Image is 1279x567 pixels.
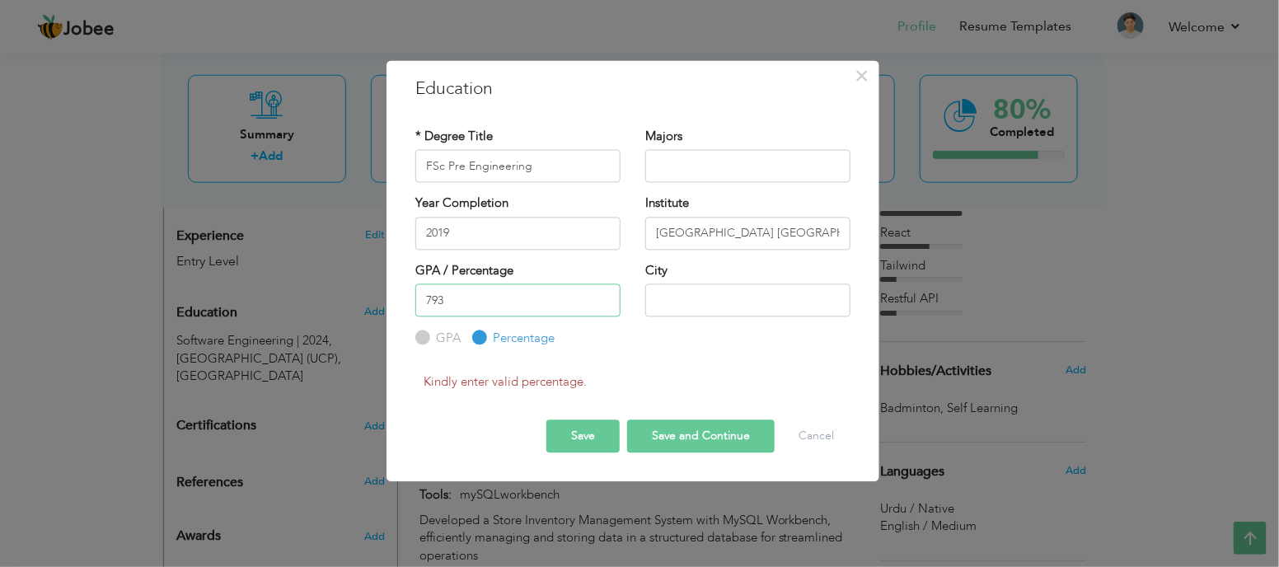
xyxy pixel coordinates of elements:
label: Percentage [489,330,555,348]
span: × [855,61,869,91]
button: Cancel [782,420,850,453]
label: Majors [645,128,682,145]
label: GPA / Percentage [415,262,513,279]
button: Close [849,63,875,89]
h3: Education [415,77,850,101]
label: Kindly enter valid percentage. [424,373,587,391]
div: Add your educational degree. [176,296,385,386]
button: Save and Continue [627,420,775,453]
label: Year Completion [415,195,508,213]
label: Institute [645,195,689,213]
button: Save [546,420,620,453]
label: * Degree Title [415,128,493,145]
label: City [645,262,668,279]
label: GPA [432,330,461,348]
